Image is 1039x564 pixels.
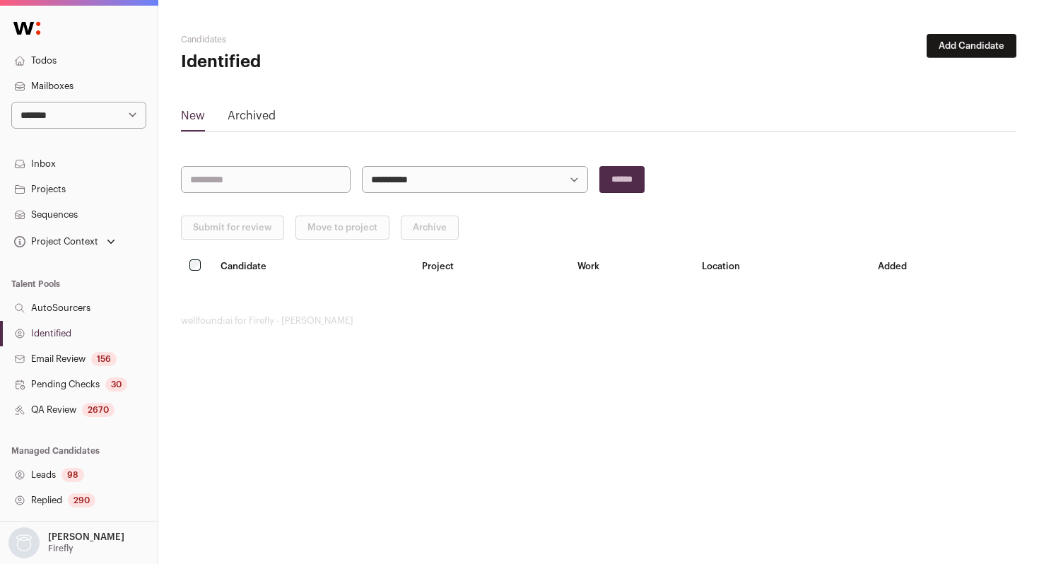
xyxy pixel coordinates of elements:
footer: wellfound:ai for Firefly - [PERSON_NAME] [181,315,1016,327]
th: Project [413,251,570,281]
th: Added [869,251,1016,281]
th: Candidate [212,251,413,281]
img: nopic.png [8,527,40,558]
img: Wellfound [6,14,48,42]
button: Add Candidate [927,34,1016,58]
button: Open dropdown [6,527,127,558]
a: Archived [228,107,276,130]
div: 98 [61,468,84,482]
div: 156 [91,352,117,366]
div: 30 [105,377,127,392]
div: 2670 [82,403,115,417]
p: [PERSON_NAME] [48,531,124,543]
h2: Candidates [181,34,459,45]
h1: Identified [181,51,459,74]
button: Open dropdown [11,232,118,252]
a: New [181,107,205,130]
div: Project Context [11,236,98,247]
p: Firefly [48,543,74,554]
div: 290 [68,493,95,507]
th: Work [569,251,693,281]
th: Location [693,251,869,281]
